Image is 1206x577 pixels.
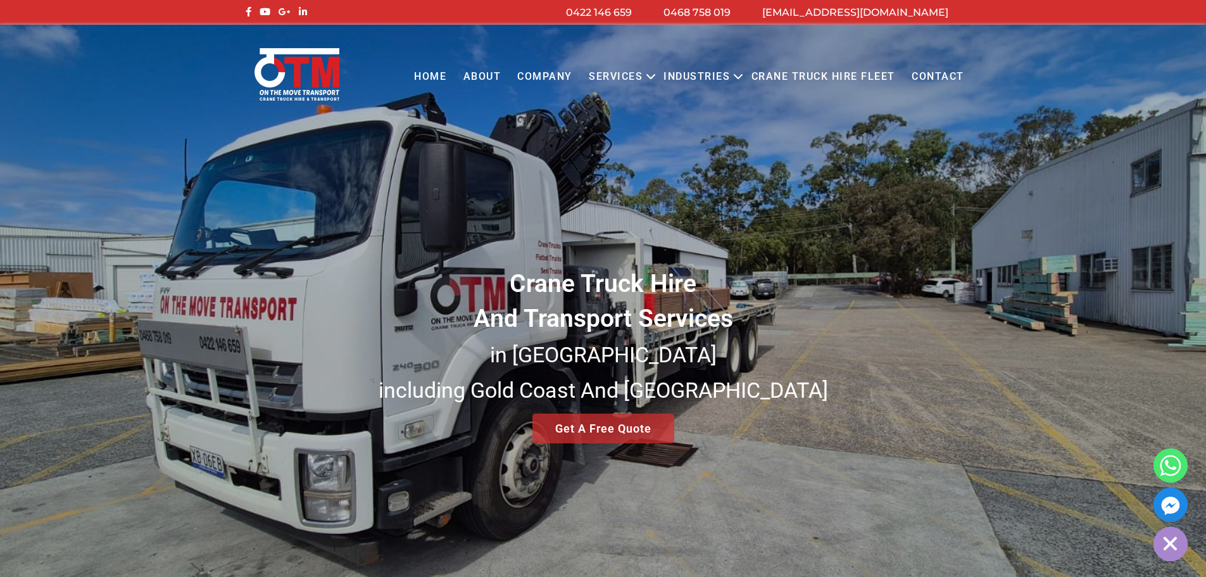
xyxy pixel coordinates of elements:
[655,60,738,94] a: Industries
[406,60,455,94] a: Home
[1153,448,1188,483] a: Whatsapp
[566,6,632,18] a: 0422 146 659
[379,342,828,403] small: in [GEOGRAPHIC_DATA] including Gold Coast And [GEOGRAPHIC_DATA]
[762,6,948,18] a: [EMAIL_ADDRESS][DOMAIN_NAME]
[532,414,674,443] a: Get A Free Quote
[663,6,731,18] a: 0468 758 019
[903,60,972,94] a: Contact
[455,60,509,94] a: About
[1153,488,1188,522] a: Facebook_Messenger
[581,60,651,94] a: Services
[509,60,581,94] a: COMPANY
[743,60,903,94] a: Crane Truck Hire Fleet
